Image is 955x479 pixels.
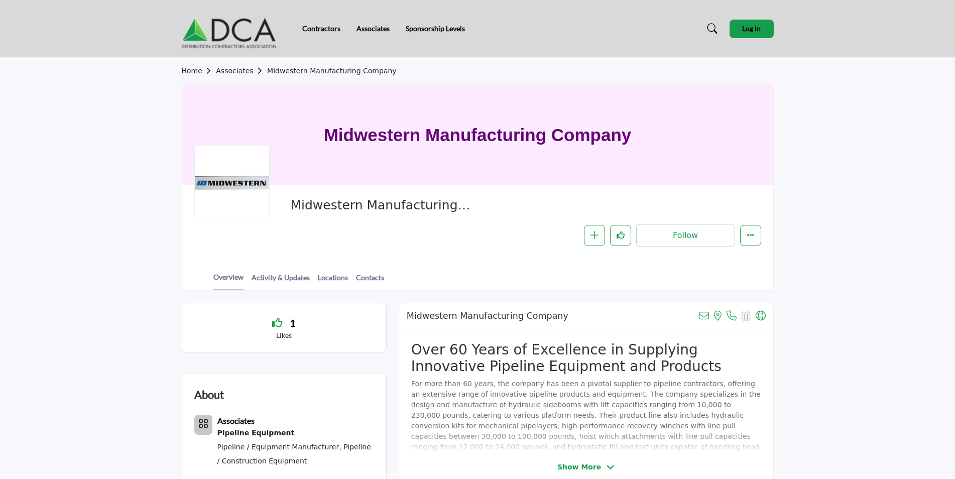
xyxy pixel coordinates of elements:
[182,9,281,49] img: site Logo
[213,272,244,290] a: Overview
[251,272,310,290] a: Activity & Updates
[407,311,568,321] h2: Midwestern Manufacturing Company
[182,67,216,75] a: Home
[194,330,374,340] p: Likes
[557,462,601,472] span: Show More
[411,341,761,375] h2: Over 60 Years of Excellence in Supplying Innovative Pipeline Equipment and Products
[324,85,632,185] h1: Midwestern Manufacturing Company
[610,225,631,246] button: Like
[302,24,340,33] a: Contractors
[742,24,761,33] span: Log In
[267,67,397,75] a: Midwestern Manufacturing Company
[216,67,267,75] a: Associates
[290,315,296,330] span: 1
[217,443,371,465] a: Pipeline / Construction Equipment
[194,415,212,435] button: Category Icon
[290,197,517,214] span: Midwestern Manufacturing Company
[217,427,374,440] div: Equipment specifically designed for use in the construction, operation, and maintenance of pipeli...
[406,24,465,33] a: Sponsorship Levels
[217,427,374,440] a: Pipeline Equipment
[740,225,761,246] button: More details
[355,272,385,290] a: Contacts
[411,379,761,463] p: For more than 60 years, the company has been a pivotal supplier to pipeline contractors, offering...
[317,272,348,290] a: Locations
[194,386,224,403] h2: About
[217,417,255,425] a: Associates
[636,224,735,247] button: Follow
[730,20,774,38] button: Log In
[217,416,255,425] b: Associates
[697,21,724,37] a: Search
[217,443,341,451] a: Pipeline / Equipment Manufacturer,
[356,24,390,33] a: Associates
